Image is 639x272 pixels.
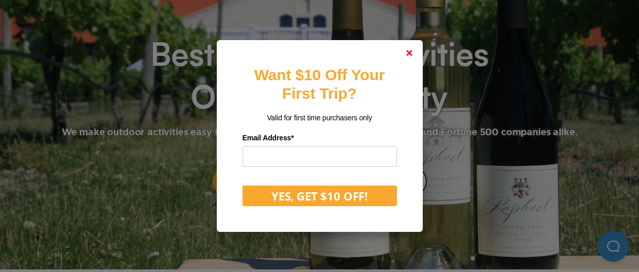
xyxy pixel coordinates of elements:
span: Required [291,134,293,142]
span: Valid for first time purchasers only [267,114,372,122]
strong: Want $10 Off Your First Trip? [254,66,385,102]
label: Email Address [243,130,397,146]
button: YES, GET $10 OFF! [243,186,397,206]
a: Close [397,41,422,65]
